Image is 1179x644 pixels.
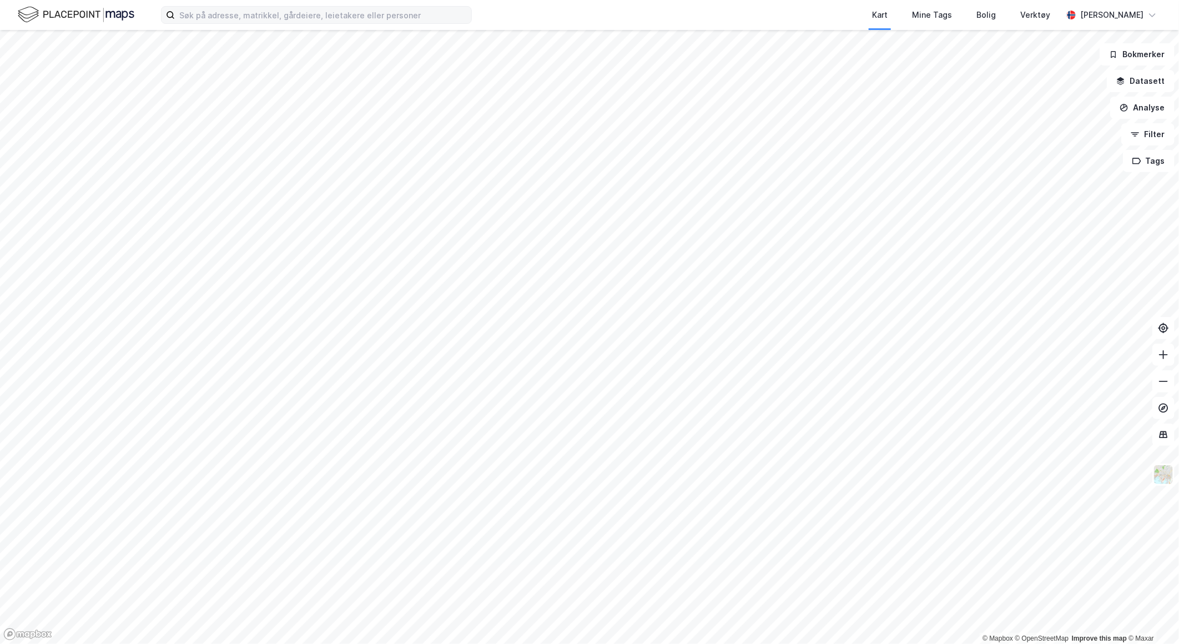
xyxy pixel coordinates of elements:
img: Z [1153,464,1174,485]
iframe: Chat Widget [1123,591,1179,644]
img: logo.f888ab2527a4732fd821a326f86c7f29.svg [18,5,134,24]
div: Verktøy [1020,8,1050,22]
button: Analyse [1110,97,1175,119]
div: Kart [872,8,888,22]
div: Bolig [976,8,996,22]
button: Tags [1123,150,1175,172]
div: [PERSON_NAME] [1080,8,1143,22]
div: Mine Tags [912,8,952,22]
button: Bokmerker [1100,43,1175,66]
button: Datasett [1107,70,1175,92]
a: Mapbox homepage [3,628,52,641]
a: Mapbox [982,635,1013,642]
button: Filter [1121,123,1175,145]
a: OpenStreetMap [1015,635,1069,642]
input: Søk på adresse, matrikkel, gårdeiere, leietakere eller personer [175,7,471,23]
a: Improve this map [1072,635,1127,642]
div: Kontrollprogram for chat [1123,591,1179,644]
